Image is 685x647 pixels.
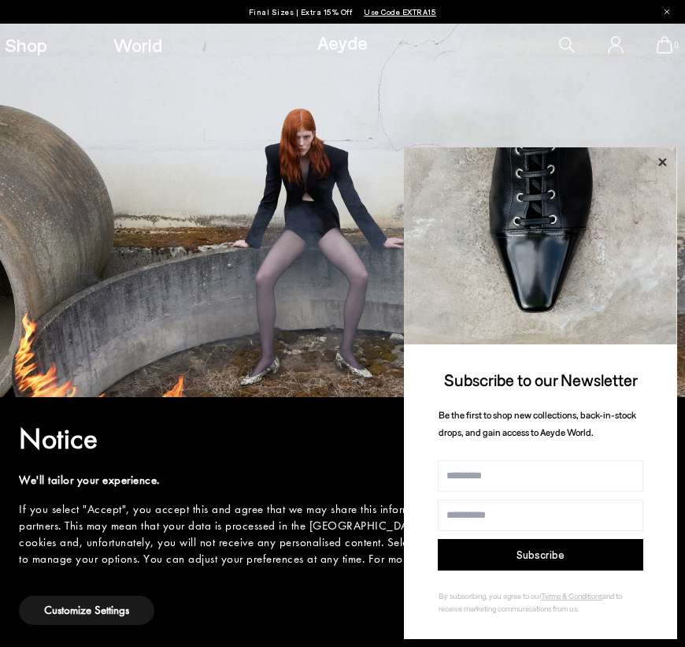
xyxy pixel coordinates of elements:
button: Customize Settings [19,596,154,625]
a: Terms & Conditions [541,591,602,601]
h2: Notice [19,418,641,459]
button: Subscribe [438,539,643,571]
span: Subscribe to our Newsletter [444,370,638,389]
a: 0 [657,36,672,54]
a: World [113,35,162,54]
a: Shop [5,35,47,54]
img: ca3f721fb6ff708a270709c41d776025.jpg [404,147,677,344]
a: Aeyde [317,31,368,54]
div: We'll tailor your experience. [19,472,641,489]
span: 0 [672,41,680,50]
span: By subscribing, you agree to our [439,591,541,601]
p: Final Sizes | Extra 15% Off [249,4,437,20]
div: If you select "Accept", you accept this and agree that we may share this information with third p... [19,501,641,567]
span: Be the first to shop new collections, back-in-stock drops, and gain access to Aeyde World. [439,409,636,438]
span: Navigate to /collections/ss25-final-sizes [364,7,436,17]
